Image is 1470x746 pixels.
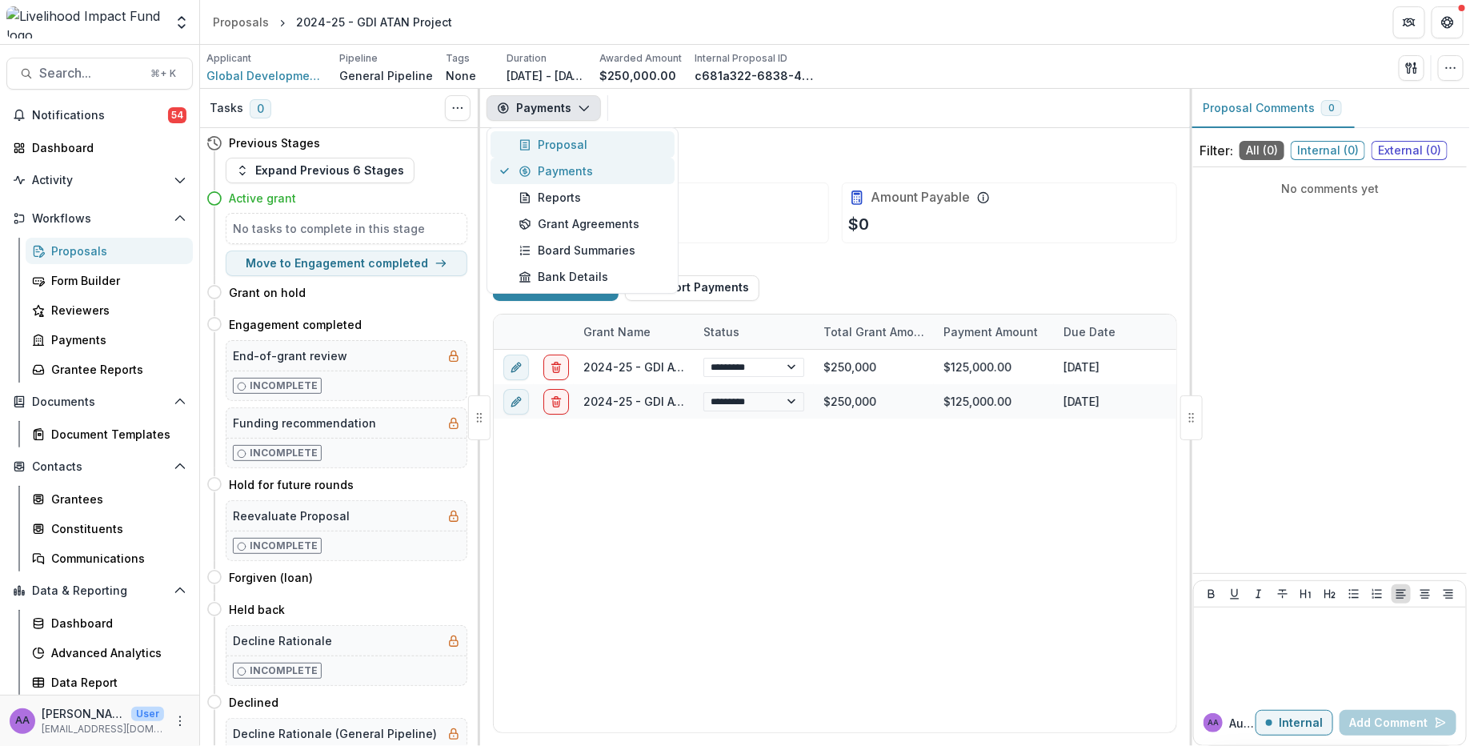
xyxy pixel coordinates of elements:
[206,10,275,34] a: Proposals
[1174,384,1294,419] div: [DATE]
[26,238,193,264] a: Proposals
[814,323,934,340] div: Total Grant Amount
[51,272,180,289] div: Form Builder
[26,486,193,512] a: Grantees
[1174,315,1294,349] div: Sent Date
[26,640,193,666] a: Advanced Analytics
[1202,584,1221,604] button: Bold
[250,99,271,118] span: 0
[170,712,190,731] button: More
[339,67,433,84] p: General Pipeline
[6,206,193,231] button: Open Workflows
[206,10,459,34] nav: breadcrumb
[32,174,167,187] span: Activity
[1328,102,1335,114] span: 0
[1296,584,1316,604] button: Heading 1
[226,251,467,276] button: Move to Engagement completed
[1200,180,1460,197] p: No comments yet
[147,65,179,82] div: ⌘ + K
[229,476,354,493] h4: Hold for future rounds
[934,315,1054,349] div: Payment Amount
[32,584,167,598] span: Data & Reporting
[26,610,193,636] a: Dashboard
[206,67,326,84] a: Global Development Incubator
[519,137,665,154] div: Proposal
[814,315,934,349] div: Total Grant Amount
[1190,89,1355,128] button: Proposal Comments
[574,323,660,340] div: Grant Name
[1054,323,1125,340] div: Due Date
[1174,350,1294,384] div: [DATE]
[229,569,313,586] h4: Forgiven (loan)
[15,716,30,726] div: Aude Anquetil
[625,275,759,301] button: Export Payments
[503,354,529,379] button: edit
[543,354,569,379] button: delete
[51,243,180,259] div: Proposals
[51,674,180,691] div: Data Report
[445,95,471,121] button: Toggle View Cancelled Tasks
[229,316,362,333] h4: Engagement completed
[42,722,164,736] p: [EMAIL_ADDRESS][DOMAIN_NAME]
[583,360,739,374] a: 2024-25 - GDI ATAN Project
[51,550,180,567] div: Communications
[39,66,141,81] span: Search...
[250,379,318,393] p: Incomplete
[250,446,318,460] p: Incomplete
[1368,584,1387,604] button: Ordered List
[1208,719,1219,727] div: Aude Anquetil
[26,545,193,572] a: Communications
[1273,584,1292,604] button: Strike
[233,220,460,237] h5: No tasks to complete in this stage
[814,384,934,419] div: $250,000
[1174,323,1248,340] div: Sent Date
[814,350,934,384] div: $250,000
[934,384,1054,419] div: $125,000.00
[1432,6,1464,38] button: Get Help
[599,51,682,66] p: Awarded Amount
[6,389,193,415] button: Open Documents
[26,356,193,383] a: Grantee Reports
[51,615,180,632] div: Dashboard
[26,297,193,323] a: Reviewers
[694,315,814,349] div: Status
[233,725,437,742] h5: Decline Rationale (General Pipeline)
[1372,141,1448,160] span: External ( 0 )
[695,51,787,66] p: Internal Proposal ID
[519,269,665,286] div: Bank Details
[1416,584,1435,604] button: Align Center
[26,515,193,542] a: Constituents
[583,395,739,408] a: 2024-25 - GDI ATAN Project
[233,632,332,649] h5: Decline Rationale
[487,95,601,121] button: Payments
[229,134,320,151] h4: Previous Stages
[519,243,665,259] div: Board Summaries
[1054,315,1174,349] div: Due Date
[51,491,180,507] div: Grantees
[694,323,749,340] div: Status
[168,107,186,123] span: 54
[206,51,251,66] p: Applicant
[32,395,167,409] span: Documents
[226,158,415,183] button: Expand Previous 6 Stages
[6,6,164,38] img: Livelihood Impact Fund logo
[519,163,665,180] div: Payments
[1344,584,1364,604] button: Bullet List
[51,331,180,348] div: Payments
[1291,141,1365,160] span: Internal ( 0 )
[51,520,180,537] div: Constituents
[1054,350,1174,384] div: [DATE]
[210,102,243,115] h3: Tasks
[26,421,193,447] a: Document Templates
[6,167,193,193] button: Open Activity
[1256,710,1333,736] button: Internal
[26,669,193,696] a: Data Report
[1392,584,1411,604] button: Align Left
[233,347,347,364] h5: End-of-grant review
[233,507,350,524] h5: Reevaluate Proposal
[574,315,694,349] div: Grant Name
[250,664,318,678] p: Incomplete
